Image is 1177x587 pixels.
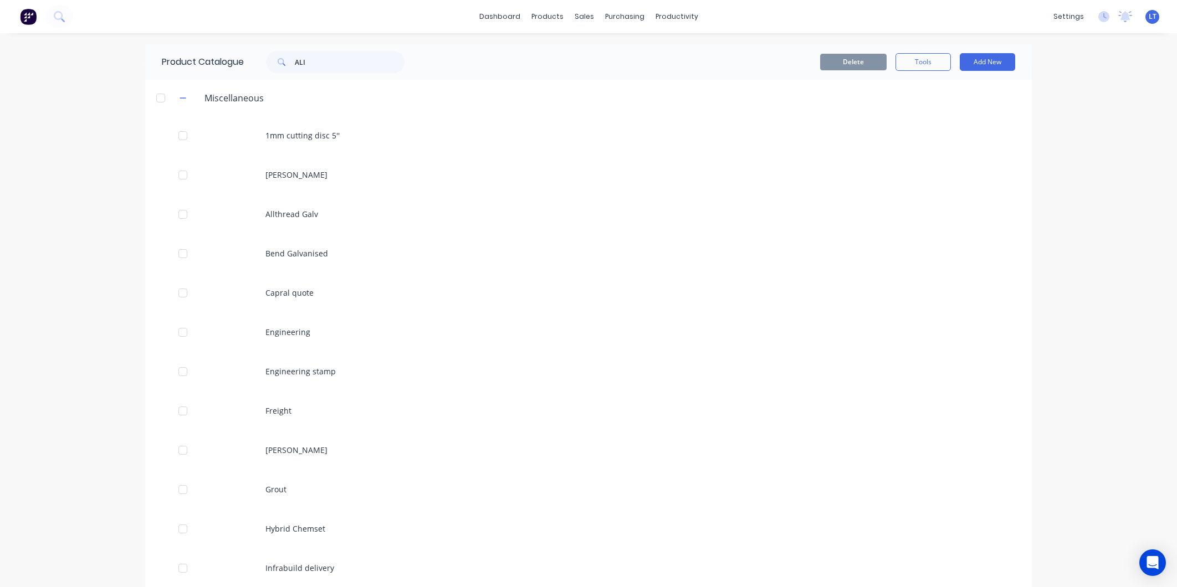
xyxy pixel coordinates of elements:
span: LT [1149,12,1156,22]
img: Factory [20,8,37,25]
div: Capral quote [145,273,1032,312]
div: Grout [145,470,1032,509]
div: settings [1048,8,1089,25]
button: Add New [960,53,1015,71]
div: [PERSON_NAME] [145,155,1032,194]
div: 1mm cutting disc 5'' [145,116,1032,155]
div: Allthread Galv [145,194,1032,234]
button: Tools [895,53,951,71]
div: products [526,8,569,25]
a: dashboard [474,8,526,25]
div: Engineering stamp [145,352,1032,391]
div: Engineering [145,312,1032,352]
div: productivity [650,8,704,25]
div: Hybrid Chemset [145,509,1032,548]
button: Delete [820,54,887,70]
div: [PERSON_NAME] [145,430,1032,470]
div: Bend Galvanised [145,234,1032,273]
div: Open Intercom Messenger [1139,549,1166,576]
input: Search... [295,51,405,73]
div: sales [569,8,600,25]
div: Miscellaneous [196,91,273,105]
div: Product Catalogue [145,44,244,80]
div: Freight [145,391,1032,430]
div: purchasing [600,8,650,25]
